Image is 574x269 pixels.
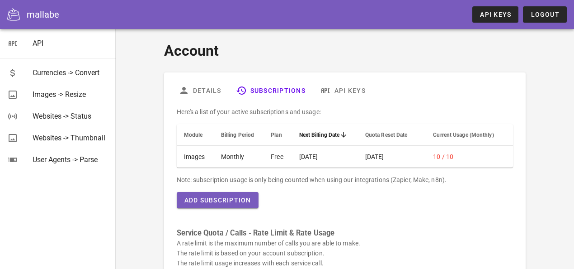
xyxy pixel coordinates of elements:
span: Next Billing Date [299,132,340,138]
th: Plan [263,124,292,146]
span: Plan [271,132,282,138]
td: Free [263,146,292,168]
th: Current Usage (Monthly): Not sorted. Activate to sort ascending. [426,124,513,146]
div: API [33,39,108,48]
td: [DATE] [292,146,358,168]
span: 10 / 10 [433,153,453,160]
p: Here's a list of your active subscriptions and usage: [177,107,513,117]
td: Images [177,146,214,168]
span: Logout [530,11,560,18]
th: Quota Reset Date: Not sorted. Activate to sort ascending. [358,124,426,146]
div: User Agents -> Parse [33,155,108,164]
div: mallabe [27,8,59,21]
span: Billing Period [221,132,254,138]
th: Billing Period [214,124,263,146]
a: Subscriptions [228,80,312,101]
th: Next Billing Date: Sorted descending. Activate to remove sorting. [292,124,358,146]
button: Add Subscription [177,192,259,208]
span: Quota Reset Date [365,132,408,138]
td: [DATE] [358,146,426,168]
div: Currencies -> Convert [33,68,108,77]
th: Module [177,124,214,146]
span: Add Subscription [184,197,251,204]
td: Monthly [214,146,263,168]
h3: Service Quota / Calls - Rate Limit & Rate Usage [177,228,513,238]
span: Module [184,132,203,138]
span: API Keys [480,11,511,18]
a: Details [171,80,229,101]
a: API Keys [472,6,518,23]
div: Websites -> Thumbnail [33,134,108,142]
h1: Account [164,40,526,62]
span: Current Usage (Monthly) [433,132,494,138]
div: Note: subscription usage is only being counted when using our integrations (Zapier, Make, n8n). [177,175,513,185]
div: Websites -> Status [33,112,108,120]
div: Images -> Resize [33,90,108,99]
a: API Keys [313,80,373,101]
button: Logout [523,6,567,23]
